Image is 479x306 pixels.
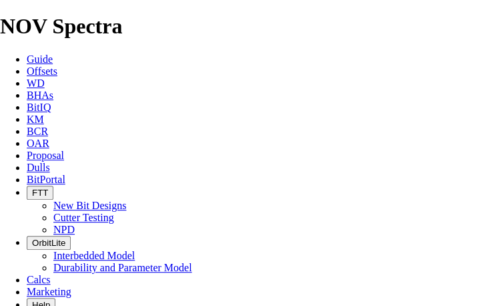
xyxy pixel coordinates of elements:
a: Marketing [27,286,71,297]
span: FTT [32,188,48,198]
a: WD [27,78,45,89]
a: New Bit Designs [53,200,126,211]
a: BitIQ [27,102,51,113]
a: NPD [53,224,75,235]
a: BCR [27,126,48,137]
a: BitPortal [27,174,65,185]
a: KM [27,114,44,125]
a: OAR [27,138,49,149]
a: Offsets [27,65,57,77]
a: Dulls [27,162,50,173]
button: OrbitLite [27,236,71,250]
a: Proposal [27,150,64,161]
a: Cutter Testing [53,212,114,223]
a: Calcs [27,274,51,285]
span: OrbitLite [32,238,65,248]
a: Guide [27,53,53,65]
a: BHAs [27,90,53,101]
a: Interbedded Model [53,250,135,261]
a: Durability and Parameter Model [53,262,192,273]
button: FTT [27,186,53,200]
